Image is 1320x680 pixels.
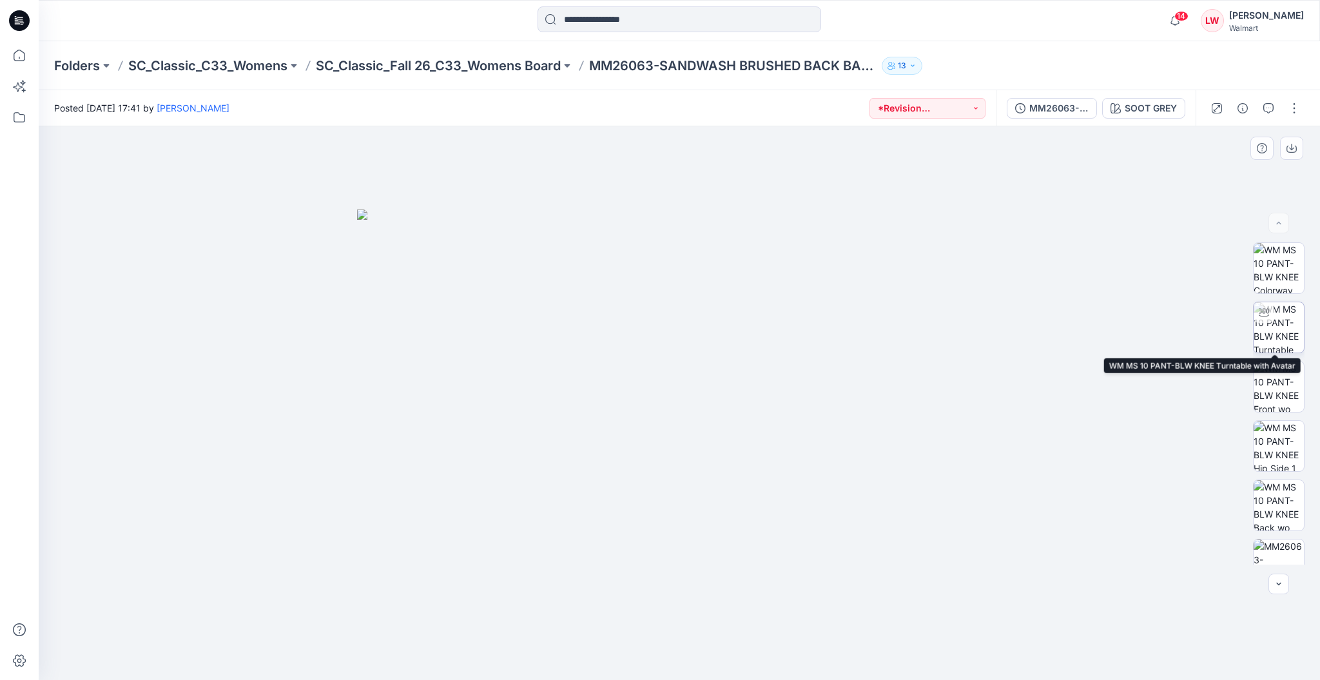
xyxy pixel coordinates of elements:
[898,59,906,73] p: 13
[1254,362,1304,412] img: WM MS 10 PANT-BLW KNEE Front wo Avatar
[54,57,100,75] a: Folders
[1254,421,1304,471] img: WM MS 10 PANT-BLW KNEE Hip Side 1 wo Avatar
[1029,101,1089,115] div: MM26063-SANDWASH BRUSHED BACK BARREL PANT (1)
[1232,98,1253,119] button: Details
[1254,302,1304,353] img: WM MS 10 PANT-BLW KNEE Turntable with Avatar
[1254,480,1304,530] img: WM MS 10 PANT-BLW KNEE Back wo Avatar
[1229,23,1304,33] div: Walmart
[1254,243,1304,293] img: WM MS 10 PANT-BLW KNEE Colorway wo Avatar
[128,57,287,75] a: SC_Classic_C33_Womens
[316,57,561,75] a: SC_Classic_Fall 26_C33_Womens Board
[357,209,1002,679] img: eyJhbGciOiJIUzI1NiIsImtpZCI6IjAiLCJzbHQiOiJzZXMiLCJ0eXAiOiJKV1QifQ.eyJkYXRhIjp7InR5cGUiOiJzdG9yYW...
[157,102,229,113] a: [PERSON_NAME]
[1102,98,1185,119] button: SOOT GREY
[589,57,877,75] p: MM26063-SANDWASH BRUSHED BACK BARREL PANT
[1174,11,1189,21] span: 14
[54,101,229,115] span: Posted [DATE] 17:41 by
[1007,98,1097,119] button: MM26063-SANDWASH BRUSHED BACK BARREL PANT (1)
[882,57,922,75] button: 13
[1254,539,1304,590] img: MM26063-SANDWASH BRUSHED BACK BARREL PANT_compressed
[1125,101,1177,115] div: SOOT GREY
[1201,9,1224,32] div: LW
[1229,8,1304,23] div: [PERSON_NAME]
